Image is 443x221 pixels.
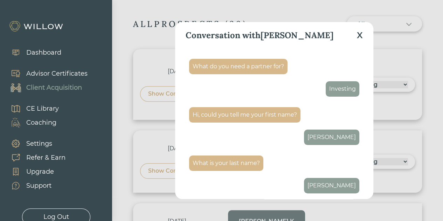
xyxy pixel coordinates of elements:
div: Conversation with [PERSON_NAME] [186,29,333,42]
div: What is your last name? [193,159,260,167]
a: Upgrade [4,165,65,179]
div: Advisor Certificates [26,69,88,78]
div: Refer & Earn [26,153,65,163]
div: Dashboard [26,48,61,57]
div: Hi, could you tell me your first name? [193,111,297,119]
a: Advisor Certificates [4,67,88,81]
div: [PERSON_NAME] [307,133,356,141]
div: CE Library [26,104,59,113]
a: Refer & Earn [4,151,65,165]
div: Client Acquisition [26,83,82,92]
div: [PERSON_NAME] [307,181,356,190]
a: Client Acquisition [4,81,88,95]
img: Willow [9,21,65,32]
a: Settings [4,137,65,151]
div: What do you need a partner for? [193,62,284,71]
a: CE Library [4,102,59,116]
div: Support [26,181,51,191]
div: Upgrade [26,167,54,177]
a: Coaching [4,116,59,130]
a: Dashboard [4,46,61,60]
div: Coaching [26,118,56,127]
div: X [357,29,363,42]
div: Investing [329,85,356,93]
div: Settings [26,139,52,149]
